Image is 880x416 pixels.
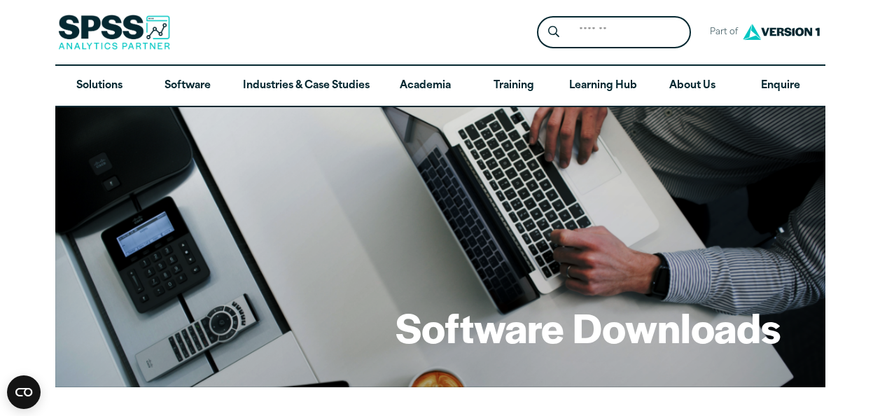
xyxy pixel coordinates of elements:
[144,66,232,106] a: Software
[381,66,469,106] a: Academia
[469,66,557,106] a: Training
[702,22,739,43] span: Part of
[548,26,559,38] svg: Search magnifying glass icon
[58,15,170,50] img: SPSS Analytics Partner
[55,66,825,106] nav: Desktop version of site main menu
[558,66,648,106] a: Learning Hub
[736,66,825,106] a: Enquire
[232,66,381,106] a: Industries & Case Studies
[537,16,691,49] form: Site Header Search Form
[648,66,736,106] a: About Us
[7,375,41,409] button: Open CMP widget
[739,19,823,45] img: Version1 Logo
[540,20,566,46] button: Search magnifying glass icon
[396,300,781,354] h1: Software Downloads
[55,66,144,106] a: Solutions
